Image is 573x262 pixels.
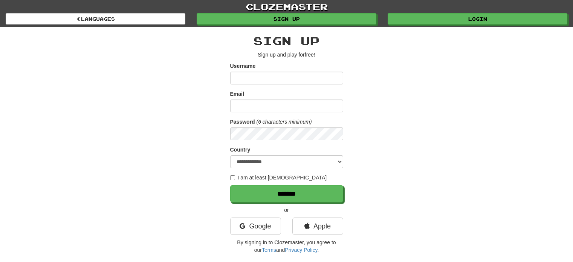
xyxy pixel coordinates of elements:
[305,52,314,58] u: free
[230,206,343,214] p: or
[6,13,185,25] a: Languages
[230,35,343,47] h2: Sign up
[230,174,327,181] label: I am at least [DEMOGRAPHIC_DATA]
[230,90,244,98] label: Email
[230,239,343,254] p: By signing in to Clozemaster, you agree to our and .
[230,146,251,153] label: Country
[257,119,312,125] em: (6 characters minimum)
[292,218,343,235] a: Apple
[230,62,256,70] label: Username
[197,13,376,25] a: Sign up
[230,218,281,235] a: Google
[230,118,255,126] label: Password
[388,13,567,25] a: Login
[230,175,235,180] input: I am at least [DEMOGRAPHIC_DATA]
[230,51,343,58] p: Sign up and play for !
[262,247,276,253] a: Terms
[285,247,317,253] a: Privacy Policy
